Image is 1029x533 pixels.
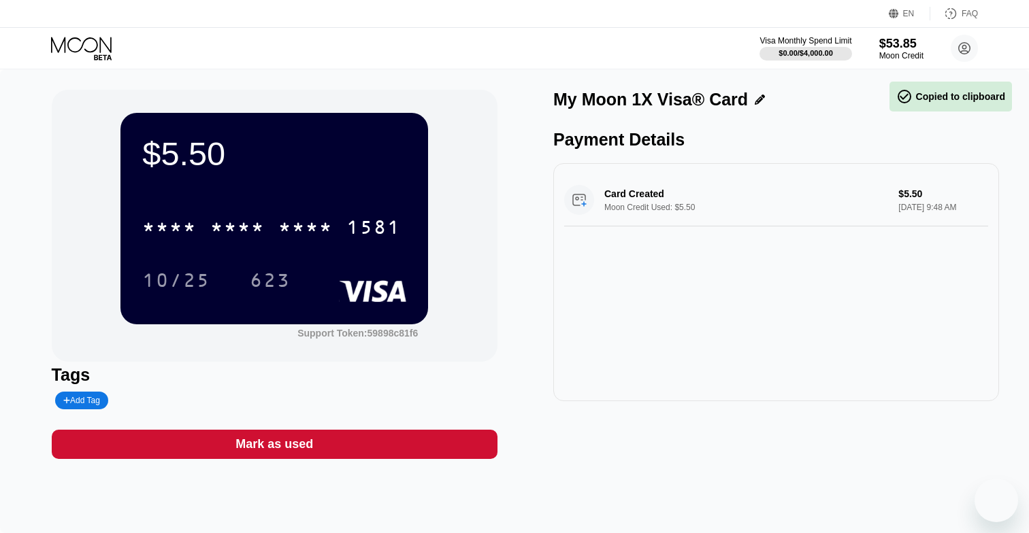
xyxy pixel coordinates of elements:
div: 623 [250,271,291,293]
div: Tags [52,365,497,385]
div: FAQ [930,7,978,20]
div: 1581 [346,218,401,240]
div: $5.50 [142,135,406,173]
div: Support Token: 59898c81f6 [297,328,418,339]
div: Copied to clipboard [896,88,1005,105]
div: $53.85Moon Credit [879,37,924,61]
div: My Moon 1X Visa® Card [553,90,748,109]
div: Payment Details [553,130,999,150]
div: Mark as used [235,436,313,452]
div: 623 [240,263,301,297]
div: EN [889,7,930,20]
div: Visa Monthly Spend Limit$0.00/$4,000.00 [759,36,851,61]
div: Moon Credit [879,51,924,61]
div: 10/25 [142,271,210,293]
div: Add Tag [55,392,108,409]
span:  [896,88,913,105]
div: FAQ [962,9,978,18]
div: 10/25 [132,263,220,297]
iframe: Button to launch messaging window, conversation in progress [975,479,1018,522]
div: $53.85 [879,37,924,51]
div: Mark as used [52,430,497,459]
div: EN [903,9,915,18]
div: Visa Monthly Spend Limit [759,36,851,46]
div: Support Token:59898c81f6 [297,328,418,339]
div: $0.00 / $4,000.00 [779,49,833,57]
div: Add Tag [63,396,100,405]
